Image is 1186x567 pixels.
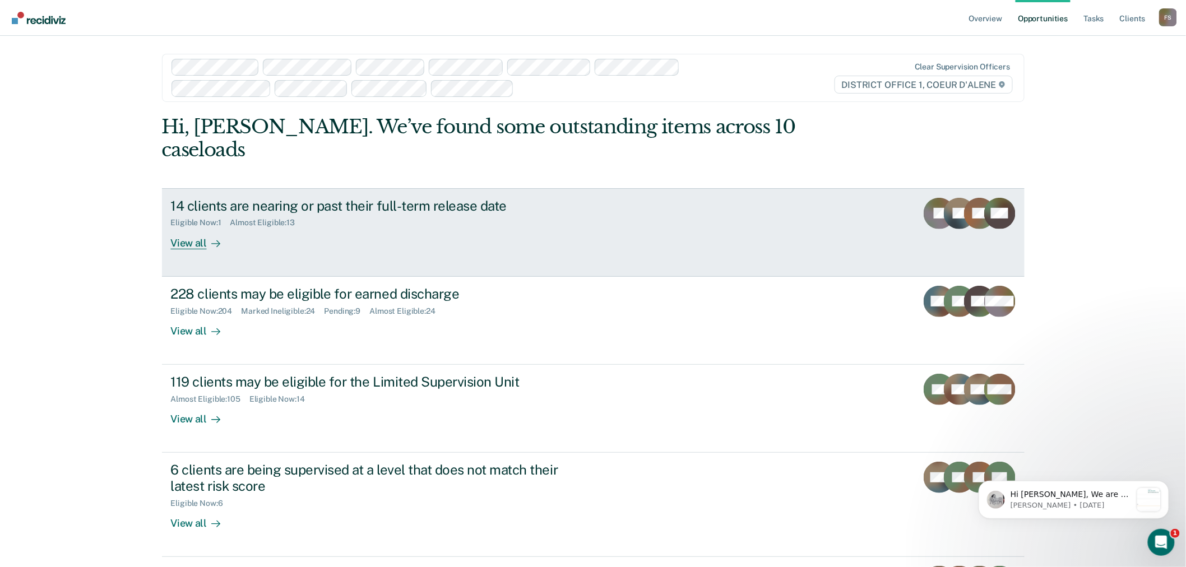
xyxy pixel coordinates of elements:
[1159,8,1177,26] div: F S
[325,306,370,316] div: Pending : 9
[241,306,324,316] div: Marked Ineligible : 24
[162,188,1025,277] a: 14 clients are nearing or past their full-term release dateEligible Now:1Almost Eligible:13View all
[171,227,234,249] div: View all
[171,374,564,390] div: 119 clients may be eligible for the Limited Supervision Unit
[162,277,1025,365] a: 228 clients may be eligible for earned dischargeEligible Now:204Marked Ineligible:24Pending:9Almo...
[1171,529,1180,538] span: 1
[915,62,1010,72] div: Clear supervision officers
[230,218,304,227] div: Almost Eligible : 13
[171,306,242,316] div: Eligible Now : 204
[171,198,564,214] div: 14 clients are nearing or past their full-term release date
[171,462,564,494] div: 6 clients are being supervised at a level that does not match their latest risk score
[171,499,232,508] div: Eligible Now : 6
[171,218,230,227] div: Eligible Now : 1
[171,315,234,337] div: View all
[1148,529,1175,556] iframe: Intercom live chat
[369,306,444,316] div: Almost Eligible : 24
[171,286,564,302] div: 228 clients may be eligible for earned discharge
[171,394,249,404] div: Almost Eligible : 105
[171,508,234,530] div: View all
[12,12,66,24] img: Recidiviz
[162,453,1025,557] a: 6 clients are being supervised at a level that does not match their latest risk scoreEligible Now...
[962,458,1186,537] iframe: Intercom notifications message
[162,365,1025,453] a: 119 clients may be eligible for the Limited Supervision UnitAlmost Eligible:105Eligible Now:14Vie...
[835,76,1013,94] span: DISTRICT OFFICE 1, COEUR D'ALENE
[162,115,852,161] div: Hi, [PERSON_NAME]. We’ve found some outstanding items across 10 caseloads
[1159,8,1177,26] button: Profile dropdown button
[249,394,314,404] div: Eligible Now : 14
[171,404,234,426] div: View all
